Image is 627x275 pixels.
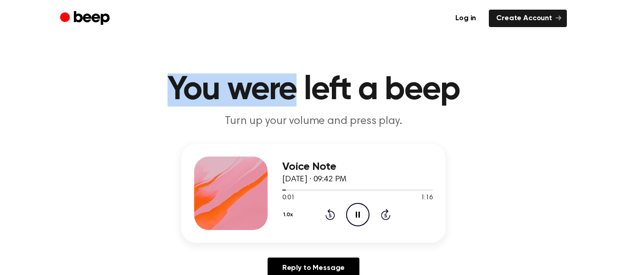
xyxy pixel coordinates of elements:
[489,10,567,27] a: Create Account
[448,10,483,27] a: Log in
[137,114,490,129] p: Turn up your volume and press play.
[282,175,347,184] span: [DATE] · 09:42 PM
[282,193,294,203] span: 0:01
[282,161,433,173] h3: Voice Note
[282,207,297,223] button: 1.0x
[60,10,112,28] a: Beep
[78,73,549,107] h1: You were left a beep
[421,193,433,203] span: 1:16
